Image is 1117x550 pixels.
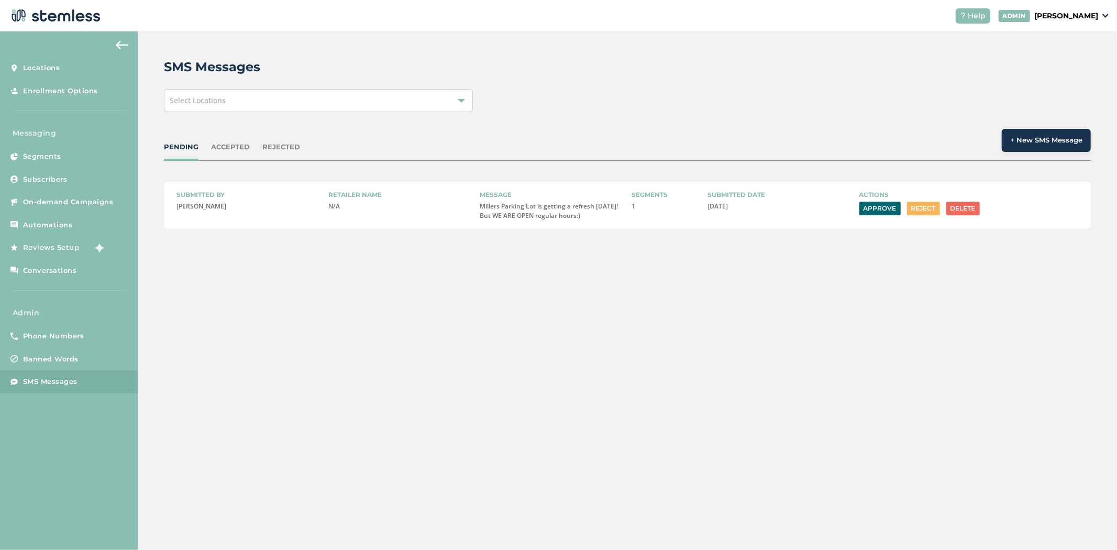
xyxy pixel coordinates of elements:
[23,197,114,207] span: On-demand Campaigns
[1034,10,1098,21] p: [PERSON_NAME]
[23,63,60,73] span: Locations
[164,58,260,76] h2: SMS Messages
[87,237,108,258] img: glitter-stars-b7820f95.gif
[23,174,68,185] span: Subscribers
[23,354,79,365] span: Banned Words
[170,95,226,105] span: Select Locations
[859,190,1079,200] label: Actions
[23,220,73,230] span: Automations
[23,86,98,96] span: Enrollment Options
[1065,500,1117,550] iframe: Chat Widget
[480,202,623,221] p: Millers Parking Lot is getting a refresh [DATE]! But WE ARE OPEN regular hours:)
[632,202,699,211] p: 1
[164,142,198,152] div: PENDING
[1010,135,1082,146] span: + New SMS Message
[8,5,101,26] img: logo-dark-0685b13c.svg
[328,190,472,200] label: Retailer name
[859,202,901,215] button: Approve
[960,13,966,19] img: icon-help-white-03924b79.svg
[480,190,623,200] label: Message
[1102,14,1109,18] img: icon_down-arrow-small-66adaf34.svg
[328,202,472,211] p: N/A
[23,266,77,276] span: Conversations
[116,41,128,49] img: icon-arrow-back-accent-c549486e.svg
[176,202,320,211] p: [PERSON_NAME]
[968,10,986,21] span: Help
[1002,129,1091,152] button: + New SMS Message
[946,202,980,215] button: Delete
[632,190,699,200] label: Segments
[707,202,851,211] p: [DATE]
[23,243,80,253] span: Reviews Setup
[211,142,250,152] div: ACCEPTED
[23,377,78,387] span: SMS Messages
[707,190,851,200] label: Submitted date
[262,142,300,152] div: REJECTED
[999,10,1031,22] div: ADMIN
[176,190,320,200] label: Submitted by
[907,202,940,215] button: Reject
[23,151,61,162] span: Segments
[23,331,84,342] span: Phone Numbers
